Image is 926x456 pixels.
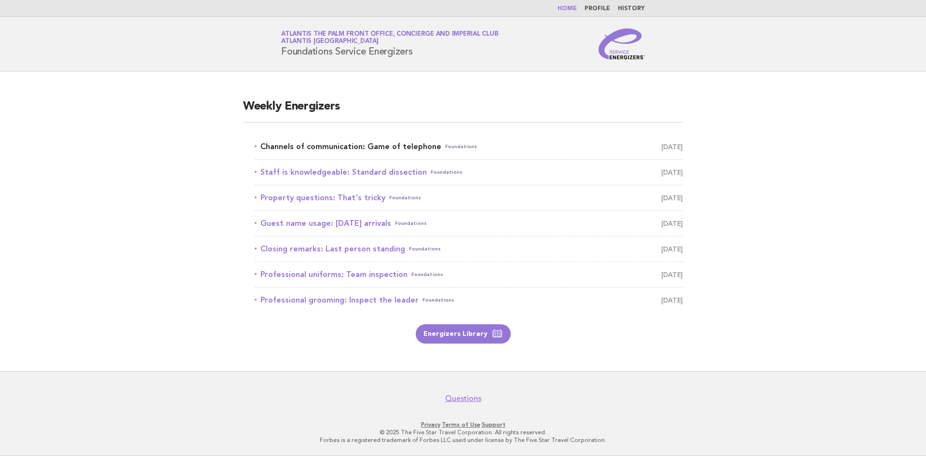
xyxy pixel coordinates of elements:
a: Energizers Library [416,324,511,344]
span: Foundations [389,191,421,205]
a: Channels of communication: Game of telephoneFoundations [DATE] [255,140,683,153]
a: Guest name usage: [DATE] arrivalsFoundations [DATE] [255,217,683,230]
span: Foundations [409,242,441,256]
a: Property questions: That's trickyFoundations [DATE] [255,191,683,205]
span: [DATE] [661,242,683,256]
span: Atlantis [GEOGRAPHIC_DATA] [281,39,379,45]
span: [DATE] [661,217,683,230]
a: Terms of Use [442,421,480,428]
img: Service Energizers [599,28,645,59]
span: [DATE] [661,293,683,307]
span: [DATE] [661,166,683,179]
span: [DATE] [661,268,683,281]
span: Foundations [395,217,427,230]
a: Staff is knowledgeable: Standard dissectionFoundations [DATE] [255,166,683,179]
a: Atlantis The Palm Front Office, Concierge and Imperial ClubAtlantis [GEOGRAPHIC_DATA] [281,31,498,44]
span: Foundations [411,268,443,281]
p: Forbes is a registered trademark of Forbes LLC used under license by The Five Star Travel Corpora... [168,436,758,444]
a: Closing remarks: Last person standingFoundations [DATE] [255,242,683,256]
a: Profile [585,6,610,12]
h1: Foundations Service Energizers [281,31,498,56]
h2: Weekly Energizers [243,99,683,123]
a: Professional grooming: Inspect the leaderFoundations [DATE] [255,293,683,307]
a: Privacy [421,421,440,428]
span: [DATE] [661,140,683,153]
span: Foundations [431,166,463,179]
a: Home [558,6,577,12]
a: History [618,6,645,12]
a: Questions [445,394,481,403]
span: Foundations [445,140,477,153]
p: © 2025 The Five Star Travel Corporation. All rights reserved. [168,428,758,436]
a: Support [482,421,505,428]
span: Foundations [422,293,454,307]
span: [DATE] [661,191,683,205]
p: · · [168,421,758,428]
a: Professional uniforms: Team inspectionFoundations [DATE] [255,268,683,281]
